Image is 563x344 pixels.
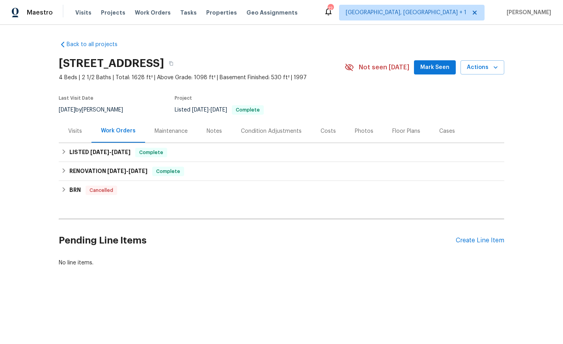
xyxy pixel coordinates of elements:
span: [DATE] [90,149,109,155]
span: - [90,149,130,155]
h6: RENOVATION [69,167,147,176]
span: Not seen [DATE] [359,63,409,71]
h2: Pending Line Items [59,222,456,259]
div: Costs [321,127,336,135]
span: Maestro [27,9,53,17]
span: [PERSON_NAME] [503,9,551,17]
span: - [192,107,227,113]
span: Projects [101,9,125,17]
h6: LISTED [69,148,130,157]
div: 12 [328,5,333,13]
span: Mark Seen [420,63,449,73]
h2: [STREET_ADDRESS] [59,60,164,67]
div: No line items. [59,259,504,267]
div: RENOVATION [DATE]-[DATE]Complete [59,162,504,181]
div: Work Orders [101,127,136,135]
span: [DATE] [211,107,227,113]
span: Project [175,96,192,100]
div: Floor Plans [392,127,420,135]
div: LISTED [DATE]-[DATE]Complete [59,143,504,162]
span: Geo Assignments [246,9,298,17]
div: Visits [68,127,82,135]
span: - [107,168,147,174]
div: Notes [207,127,222,135]
button: Copy Address [164,56,178,71]
span: [DATE] [112,149,130,155]
div: Photos [355,127,373,135]
span: 4 Beds | 2 1/2 Baths | Total: 1628 ft² | Above Grade: 1098 ft² | Basement Finished: 530 ft² | 1997 [59,74,345,82]
span: Complete [233,108,263,112]
span: Work Orders [135,9,171,17]
span: [DATE] [192,107,209,113]
button: Mark Seen [414,60,456,75]
div: Condition Adjustments [241,127,302,135]
span: Actions [467,63,498,73]
span: Complete [136,149,166,156]
span: Tasks [180,10,197,15]
span: [GEOGRAPHIC_DATA], [GEOGRAPHIC_DATA] + 1 [346,9,466,17]
div: Create Line Item [456,237,504,244]
h6: BRN [69,186,81,195]
div: Maintenance [155,127,188,135]
div: BRN Cancelled [59,181,504,200]
span: Complete [153,167,183,175]
div: Cases [439,127,455,135]
span: [DATE] [59,107,75,113]
button: Actions [460,60,504,75]
span: Cancelled [86,186,116,194]
span: Last Visit Date [59,96,93,100]
span: Visits [75,9,91,17]
span: [DATE] [107,168,126,174]
span: [DATE] [129,168,147,174]
span: Properties [206,9,237,17]
div: by [PERSON_NAME] [59,105,132,115]
a: Back to all projects [59,41,134,48]
span: Listed [175,107,264,113]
